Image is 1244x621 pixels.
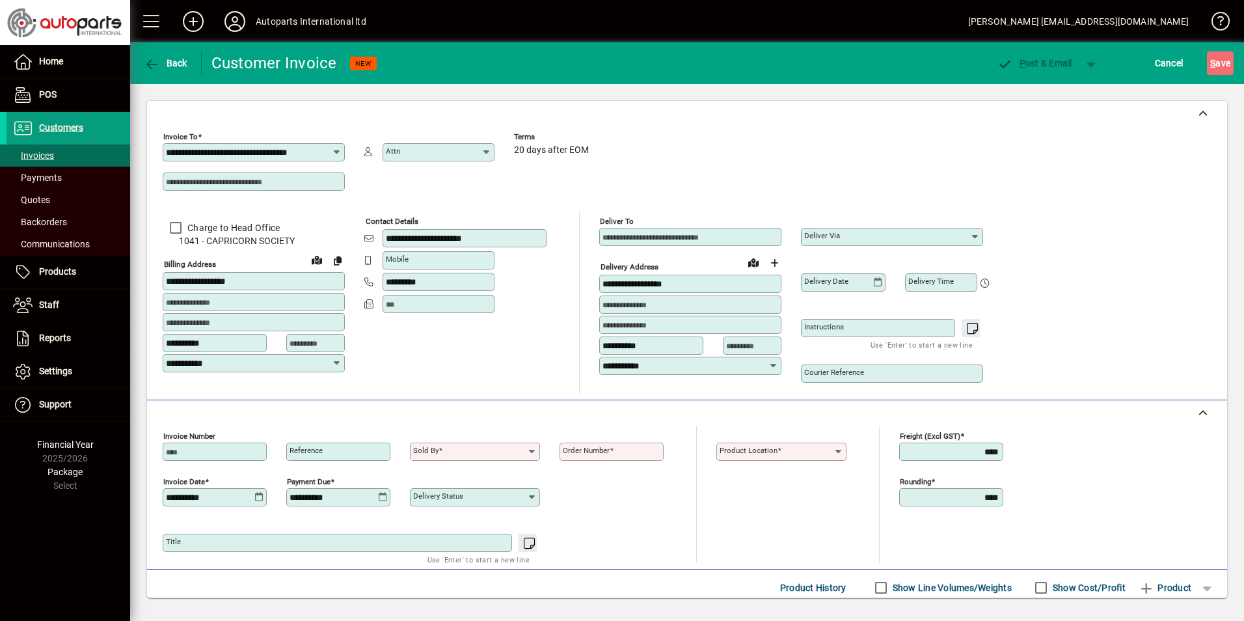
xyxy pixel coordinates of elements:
mat-label: Deliver To [600,217,634,226]
mat-hint: Use 'Enter' to start a new line [871,337,973,352]
span: Product History [780,577,846,598]
span: Terms [514,133,592,141]
mat-label: Reference [290,446,323,455]
mat-label: Delivery date [804,277,848,286]
mat-label: Mobile [386,255,409,264]
mat-label: Sold by [413,446,439,455]
mat-label: Order number [563,446,610,455]
span: NEW [355,59,372,68]
span: ave [1210,53,1230,74]
a: Home [7,46,130,78]
button: Profile [214,10,256,33]
mat-label: Invoice date [163,477,205,486]
mat-label: Title [166,537,181,546]
mat-label: Payment due [287,477,331,486]
span: Home [39,56,63,66]
span: Payments [13,172,62,183]
mat-hint: Use 'Enter' to start a new line [427,552,530,567]
mat-label: Instructions [804,322,844,331]
label: Show Line Volumes/Weights [890,581,1012,594]
button: Choose address [764,253,785,273]
span: Backorders [13,217,67,227]
div: [PERSON_NAME] [EMAIL_ADDRESS][DOMAIN_NAME] [968,11,1189,32]
span: Products [39,266,76,277]
a: View on map [743,252,764,273]
label: Charge to Head Office [185,221,280,234]
a: Communications [7,233,130,255]
span: 1041 - CAPRICORN SOCIETY [163,234,345,248]
button: Save [1207,51,1234,75]
a: Knowledge Base [1202,3,1228,45]
a: Reports [7,322,130,355]
button: Post & Email [990,51,1079,75]
span: Staff [39,299,59,310]
span: S [1210,58,1215,68]
span: Quotes [13,195,50,205]
mat-label: Product location [720,446,777,455]
mat-label: Rounding [900,477,931,486]
a: Invoices [7,145,130,167]
a: Settings [7,355,130,388]
button: Copy to Delivery address [327,250,348,271]
mat-label: Courier Reference [804,368,864,377]
span: Product [1139,577,1191,598]
button: Product [1132,576,1198,600]
mat-label: Freight (excl GST) [900,432,960,441]
label: Show Cost/Profit [1050,581,1126,594]
mat-label: Attn [386,146,400,156]
a: Quotes [7,189,130,211]
a: View on map [306,249,327,270]
span: Reports [39,333,71,343]
span: POS [39,89,57,100]
mat-label: Deliver via [804,231,840,240]
span: Customers [39,122,83,133]
mat-label: Delivery time [908,277,954,286]
button: Product History [775,576,852,600]
span: 20 days after EOM [514,145,589,156]
span: Package [47,467,83,477]
span: Communications [13,239,90,249]
button: Cancel [1152,51,1187,75]
a: Support [7,389,130,421]
a: Staff [7,289,130,322]
a: Backorders [7,211,130,233]
span: Cancel [1155,53,1183,74]
span: Settings [39,366,72,376]
div: Autoparts International ltd [256,11,366,32]
app-page-header-button: Back [130,51,202,75]
span: P [1020,58,1025,68]
button: Back [141,51,191,75]
a: Payments [7,167,130,189]
mat-label: Invoice To [163,132,198,141]
a: POS [7,79,130,111]
span: Support [39,399,72,409]
span: Invoices [13,150,54,161]
span: ost & Email [997,58,1072,68]
span: Back [144,58,187,68]
mat-label: Invoice number [163,432,215,441]
mat-label: Delivery status [413,491,463,501]
a: Products [7,256,130,288]
span: Financial Year [37,439,94,450]
button: Add [172,10,214,33]
div: Customer Invoice [211,53,337,74]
